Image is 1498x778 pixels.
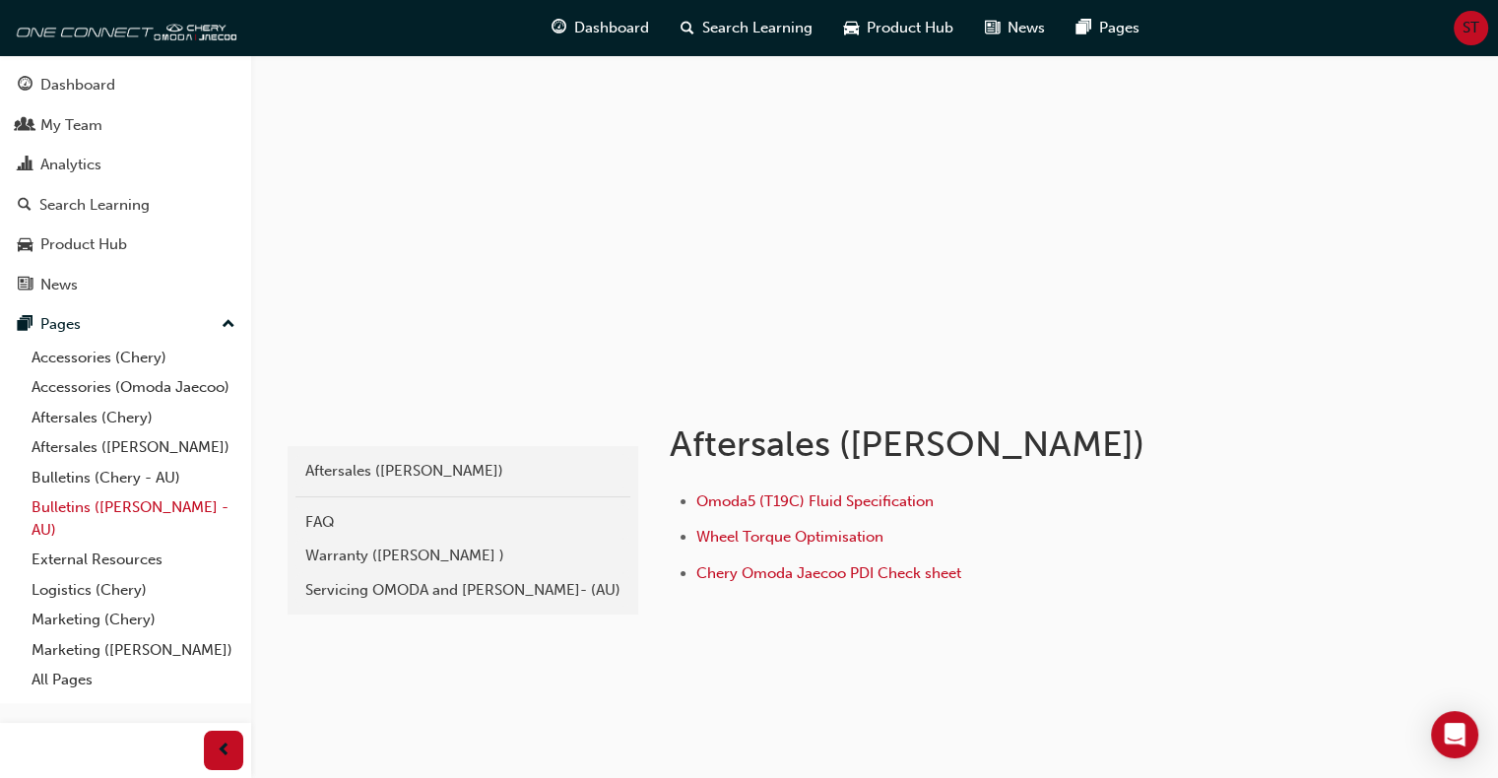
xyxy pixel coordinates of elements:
a: Aftersales (Chery) [24,403,243,433]
img: oneconnect [10,8,236,47]
span: chart-icon [18,157,33,174]
div: Dashboard [40,74,115,97]
a: Accessories (Chery) [24,343,243,373]
a: Analytics [8,147,243,183]
div: News [40,274,78,296]
div: Search Learning [39,194,150,217]
button: ST [1454,11,1488,45]
span: Product Hub [867,17,953,39]
div: Warranty ([PERSON_NAME] ) [305,545,620,567]
div: Analytics [40,154,101,176]
div: Aftersales ([PERSON_NAME]) [305,460,620,483]
a: News [8,267,243,303]
a: guage-iconDashboard [536,8,665,48]
button: DashboardMy TeamAnalyticsSearch LearningProduct HubNews [8,63,243,306]
a: Logistics (Chery) [24,575,243,606]
a: FAQ [295,505,630,540]
span: pages-icon [1076,16,1091,40]
a: External Resources [24,545,243,575]
div: Product Hub [40,233,127,256]
a: Search Learning [8,187,243,224]
div: FAQ [305,511,620,534]
div: My Team [40,114,102,137]
span: search-icon [18,197,32,215]
h1: Aftersales ([PERSON_NAME]) [670,422,1316,466]
a: pages-iconPages [1061,8,1155,48]
a: Accessories (Omoda Jaecoo) [24,372,243,403]
a: car-iconProduct Hub [828,8,969,48]
span: prev-icon [217,739,231,763]
span: News [1008,17,1045,39]
a: Aftersales ([PERSON_NAME]) [24,432,243,463]
a: Wheel Torque Optimisation [696,528,883,546]
span: guage-icon [18,77,33,95]
span: news-icon [18,277,33,294]
a: search-iconSearch Learning [665,8,828,48]
span: ST [1463,17,1479,39]
a: Bulletins ([PERSON_NAME] - AU) [24,492,243,545]
span: people-icon [18,117,33,135]
span: car-icon [18,236,33,254]
a: news-iconNews [969,8,1061,48]
span: up-icon [222,312,235,338]
a: Servicing OMODA and [PERSON_NAME]- (AU) [295,573,630,608]
div: Pages [40,313,81,336]
a: Aftersales ([PERSON_NAME]) [295,454,630,488]
a: Chery Omoda Jaecoo PDI Check sheet [696,564,961,582]
a: Product Hub [8,227,243,263]
span: car-icon [844,16,859,40]
span: news-icon [985,16,1000,40]
span: pages-icon [18,316,33,334]
a: All Pages [24,665,243,695]
a: My Team [8,107,243,144]
a: Bulletins (Chery - AU) [24,463,243,493]
span: search-icon [681,16,694,40]
span: Dashboard [574,17,649,39]
a: Marketing ([PERSON_NAME]) [24,635,243,666]
a: Warranty ([PERSON_NAME] ) [295,539,630,573]
a: Marketing (Chery) [24,605,243,635]
button: Pages [8,306,243,343]
div: Servicing OMODA and [PERSON_NAME]- (AU) [305,579,620,602]
span: guage-icon [552,16,566,40]
div: Open Intercom Messenger [1431,711,1478,758]
span: Pages [1099,17,1140,39]
a: Dashboard [8,67,243,103]
span: Search Learning [702,17,813,39]
a: Omoda5 (T19C) Fluid Specification [696,492,934,510]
